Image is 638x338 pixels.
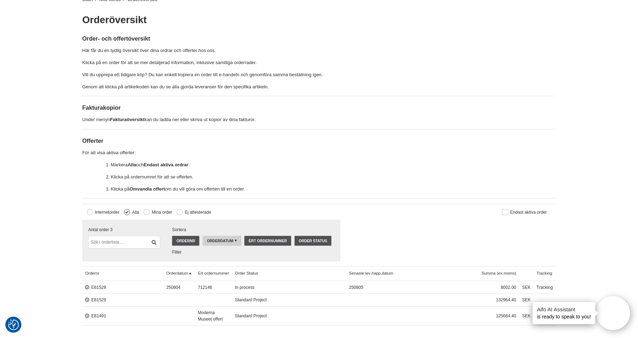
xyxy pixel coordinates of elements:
a: Ordernr [82,266,163,281]
a: Ert ordernummer [195,266,232,281]
p: Markera och . [111,161,556,169]
p: Klicka på ordernumret för att se offerten. [111,173,556,181]
p: Vill du upprepa ett tidigare köp? Du kan enkelt kopiera en order till e-handeln och genomföra sam... [82,71,556,79]
label: Alla [130,210,139,215]
a: Order Status [232,266,346,281]
strong: Omvandla offert [130,186,165,192]
h4: Aifo AI Assistant [537,306,591,313]
label: Endast aktiva order [508,210,547,215]
p: Under menyn kan du ladda ner eller skriva ut kopior av dina fakturor. [82,116,556,124]
a: E81529 [85,297,106,302]
a: Ert ordernummer [244,236,291,246]
label: Ej attesterade [183,210,211,215]
strong: Alla [128,162,136,167]
strong: Endast aktiva ordrar [144,162,189,167]
span: SEK [519,306,534,326]
span: 250805 [346,281,396,294]
h3: Offerter [82,137,556,145]
span: Senaste lev./rapp.datum [346,266,396,281]
span: Tracking [534,266,556,281]
p: Klicka på en order för att se mer detaljerad information, inklusive samtliga orderrader. [82,59,556,67]
p: Här får du en tydlig översikt över dina ordrar och offerter hos oss. [82,47,556,54]
span: 132964.40 [396,293,519,306]
span: In process [232,281,346,294]
span: Moderna Museet offert [195,306,232,326]
a: E81491 [85,313,106,318]
label: Mina order [150,210,172,215]
a: Ordernr [172,236,199,246]
span: Standard Project [232,306,346,326]
span: SEK [519,281,534,294]
a: Orderdatum [163,266,195,281]
strong: Fakturaöversikt [110,117,145,122]
a: Orderdatum [203,236,241,246]
span: Sortera [172,227,334,233]
span: 250804 [163,281,195,294]
span: 125664.40 [396,306,519,326]
span: Orderdatum [207,239,233,243]
h3: Order- och offertöversikt [82,35,556,43]
div: Antal order [88,227,160,233]
a: Tracking [534,281,556,294]
span: 8002.00 [396,281,519,294]
p: För att visa aktiva offerter: [82,149,556,157]
label: Internetorder [93,210,120,215]
a: Filtrera [147,236,160,249]
span: Standard Project [232,293,346,306]
img: Revisit consent button [8,319,19,330]
input: Sök i orderlista ... [88,236,160,249]
span: 3 [110,227,113,233]
p: Klicka på om du vill göra om offerten till en order. [111,186,556,193]
a: E81528 [85,285,106,290]
p: Genom att klicka på artikelkoden kan du se alla gjorda leveranser för den specifika artikeln. [82,83,556,91]
div: Filter [172,249,334,255]
button: Samtyckesinställningar [8,318,19,331]
span: SEK [519,293,534,306]
a: Order Status [294,236,332,246]
span: Summa (ex.moms) [396,266,519,281]
h1: Orderöversikt [82,13,556,27]
div: is ready to speak to you! [533,302,595,324]
h3: Fakturakopior [82,104,556,112]
span: 712146 [195,281,232,294]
